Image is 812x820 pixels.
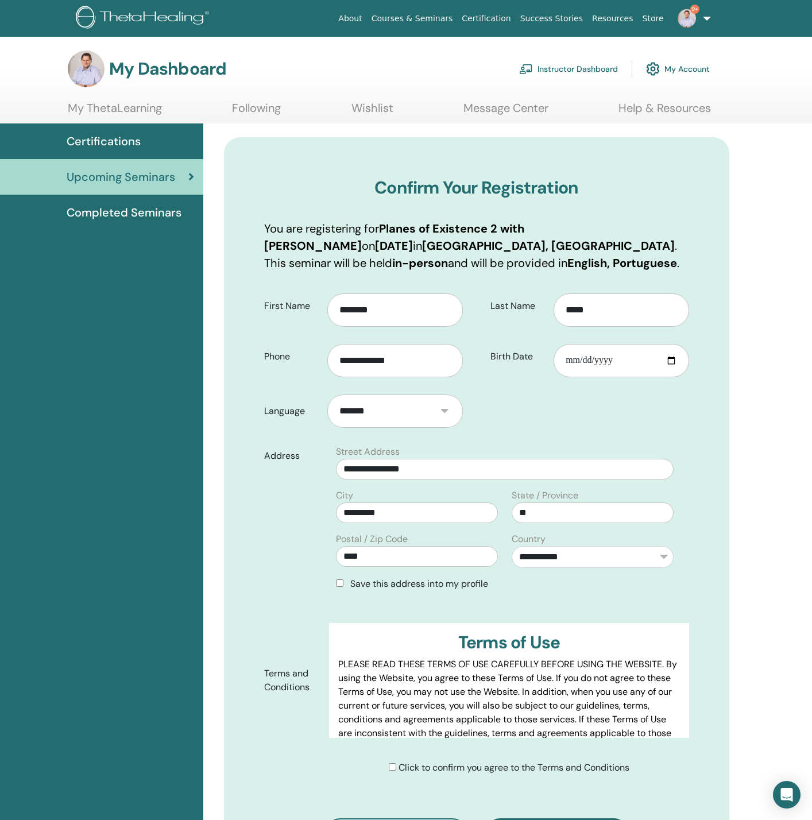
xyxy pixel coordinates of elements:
label: State / Province [512,489,578,502]
label: Postal / Zip Code [336,532,408,546]
b: [GEOGRAPHIC_DATA], [GEOGRAPHIC_DATA] [422,238,675,253]
a: About [334,8,366,29]
a: Following [232,101,281,123]
label: Language [256,400,327,422]
img: default.jpg [68,51,105,87]
h3: My Dashboard [109,59,226,79]
a: Resources [587,8,638,29]
img: logo.png [76,6,213,32]
img: default.jpg [678,9,696,28]
span: 9+ [690,5,699,14]
span: Save this address into my profile [350,578,488,590]
span: Click to confirm you agree to the Terms and Conditions [399,761,629,773]
label: Terms and Conditions [256,663,329,698]
span: Completed Seminars [67,204,181,221]
a: Success Stories [516,8,587,29]
div: Open Intercom Messenger [773,781,801,809]
a: My Account [646,56,710,82]
h3: Terms of Use [338,632,680,653]
p: PLEASE READ THESE TERMS OF USE CAREFULLY BEFORE USING THE WEBSITE. By using the Website, you agre... [338,657,680,754]
a: Courses & Seminars [367,8,458,29]
img: cog.svg [646,59,660,79]
label: Address [256,445,329,467]
label: Phone [256,346,327,368]
label: Last Name [482,295,554,317]
b: English, Portuguese [567,256,677,270]
a: Instructor Dashboard [519,56,618,82]
label: Birth Date [482,346,554,368]
img: chalkboard-teacher.svg [519,64,533,74]
h3: Confirm Your Registration [264,177,690,198]
b: in-person [392,256,448,270]
span: Upcoming Seminars [67,168,175,185]
a: Store [638,8,668,29]
p: You are registering for on in . This seminar will be held and will be provided in . [264,220,690,272]
a: Help & Resources [618,101,711,123]
span: Certifications [67,133,141,150]
label: First Name [256,295,327,317]
label: City [336,489,353,502]
a: Message Center [463,101,548,123]
label: Street Address [336,445,400,459]
b: Planes of Existence 2 with [PERSON_NAME] [264,221,524,253]
a: Wishlist [351,101,393,123]
label: Country [512,532,546,546]
b: [DATE] [375,238,413,253]
a: Certification [457,8,515,29]
a: My ThetaLearning [68,101,162,123]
